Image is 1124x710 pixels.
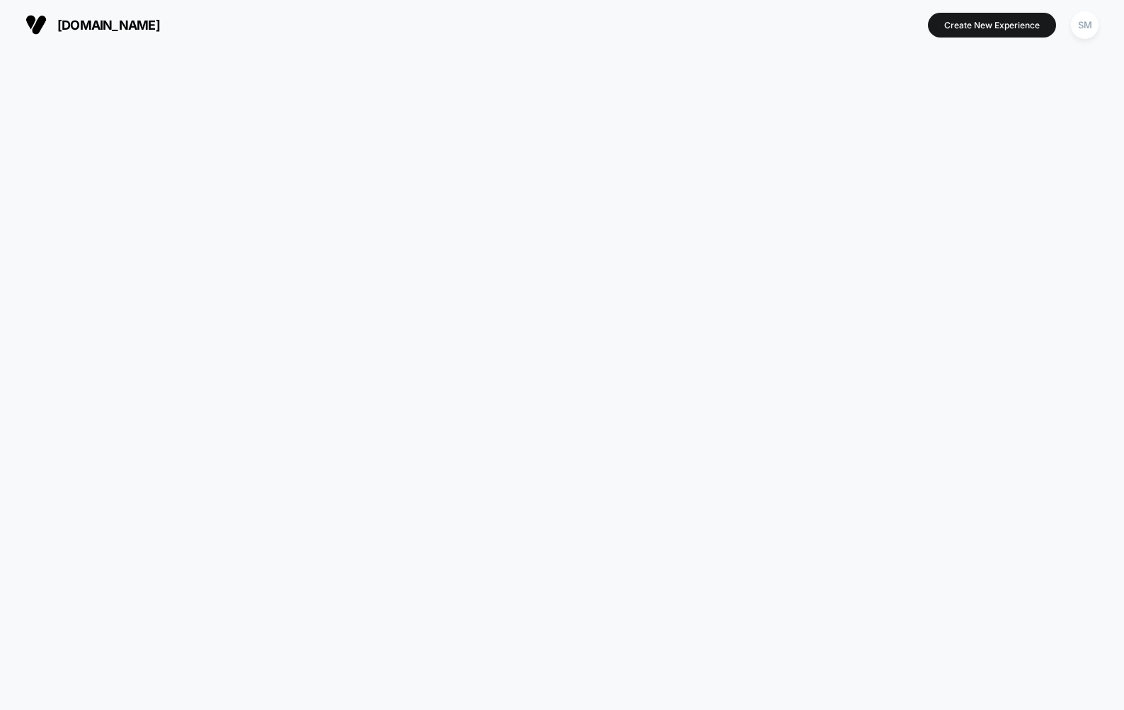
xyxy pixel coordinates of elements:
[1071,11,1099,39] div: SM
[57,18,160,33] span: [DOMAIN_NAME]
[25,14,47,35] img: Visually logo
[928,13,1056,38] button: Create New Experience
[1067,11,1103,40] button: SM
[21,13,164,36] button: [DOMAIN_NAME]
